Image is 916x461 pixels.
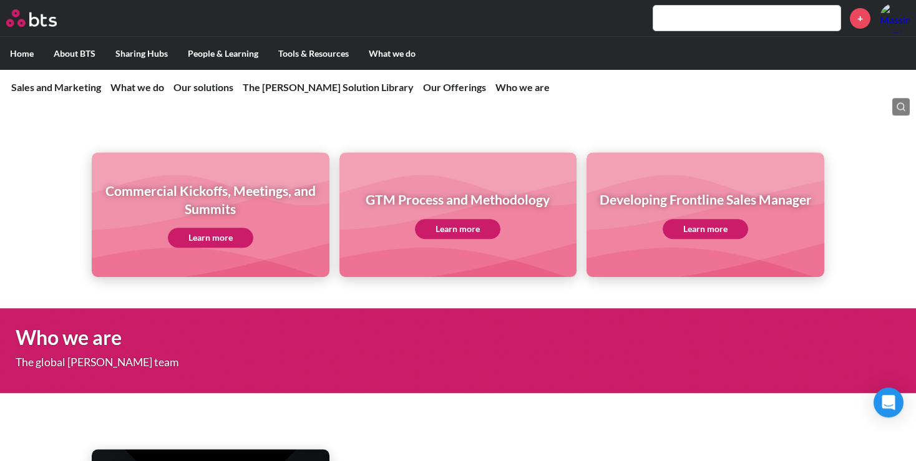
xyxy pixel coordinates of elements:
a: Learn more [415,219,500,239]
a: What we do [110,81,164,93]
p: The global [PERSON_NAME] team [16,357,511,368]
a: + [850,8,870,29]
h1: GTM Process and Methodology [366,190,550,208]
label: People & Learning [178,37,268,70]
label: About BTS [44,37,105,70]
label: What we do [359,37,426,70]
a: The [PERSON_NAME] Solution Library [243,81,414,93]
label: Tools & Resources [268,37,359,70]
label: Sharing Hubs [105,37,178,70]
a: Who we are [495,81,550,93]
h1: Who we are [16,324,635,352]
a: Learn more [663,219,748,239]
a: Sales and Marketing [11,81,101,93]
a: Go home [6,9,80,27]
img: BTS Logo [6,9,57,27]
a: Our Offerings [423,81,486,93]
img: Massimo Pernicone [880,3,910,33]
h1: Developing Frontline Sales Manager [600,190,812,208]
div: Open Intercom Messenger [874,387,904,417]
h1: Commercial Kickoffs, Meetings, and Summits [100,182,321,218]
a: Learn more [168,228,253,248]
a: Profile [880,3,910,33]
a: Our solutions [173,81,233,93]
